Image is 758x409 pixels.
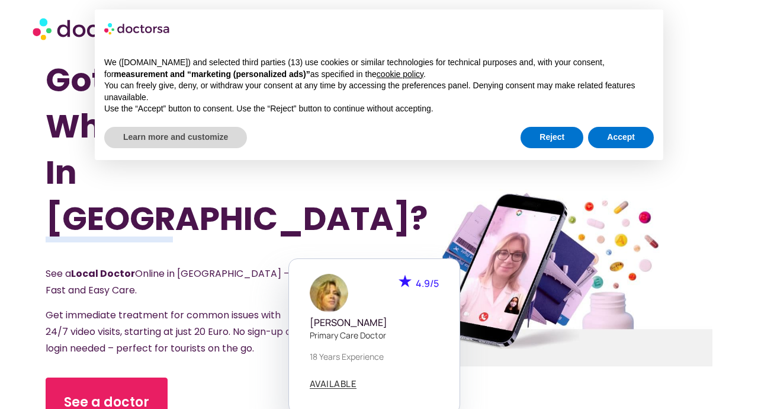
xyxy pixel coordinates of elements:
a: AVAILABLE [310,379,357,389]
p: Use the “Accept” button to consent. Use the “Reject” button to continue without accepting. [104,103,654,115]
p: Primary care doctor [310,329,439,341]
strong: Local Doctor [71,267,135,280]
button: Accept [588,127,654,148]
button: Reject [521,127,583,148]
h1: Got Sick While Traveling In [GEOGRAPHIC_DATA]? [46,57,329,242]
p: We ([DOMAIN_NAME]) and selected third parties (13) use cookies or similar technologies for techni... [104,57,654,80]
span: 4.9/5 [416,277,439,290]
p: 18 years experience [310,350,439,363]
strong: measurement and “marketing (personalized ads)” [114,69,310,79]
a: cookie policy [377,69,423,79]
h5: [PERSON_NAME] [310,317,439,328]
p: You can freely give, deny, or withdraw your consent at any time by accessing the preferences pane... [104,80,654,103]
img: logo [104,19,171,38]
button: Learn more and customize [104,127,247,148]
span: Get immediate treatment for common issues with 24/7 video visits, starting at just 20 Euro. No si... [46,308,296,355]
span: See a Online in [GEOGRAPHIC_DATA] – Fast and Easy Care. [46,267,290,297]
